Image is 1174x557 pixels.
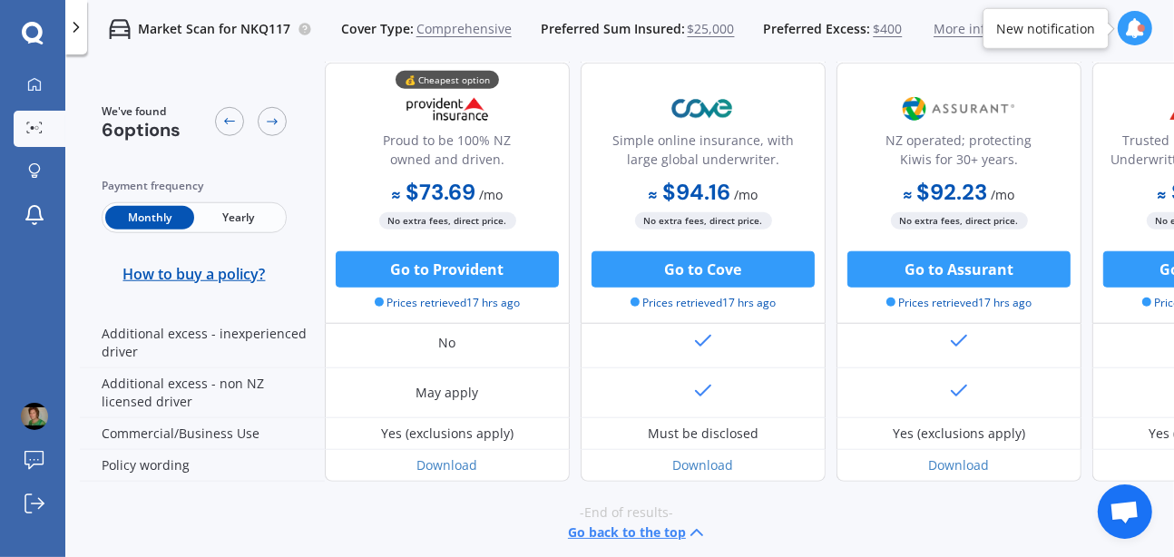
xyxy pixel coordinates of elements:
[416,384,479,402] div: May apply
[123,265,266,283] span: How to buy a policy?
[929,456,990,474] a: Download
[764,20,871,38] span: Preferred Excess:
[80,318,325,368] div: Additional excess - inexperienced driver
[847,251,1071,288] button: Go to Assurant
[891,212,1028,230] span: No extra fees, direct price.
[80,450,325,482] div: Policy wording
[138,20,290,38] p: Market Scan for NKQ117
[568,522,708,543] button: Go back to the top
[102,103,181,120] span: We've found
[392,178,475,206] b: $73.69
[673,456,734,474] a: Download
[381,425,514,443] div: Yes (exclusions apply)
[899,86,1019,132] img: Assurant.png
[102,177,287,195] div: Payment frequency
[688,20,735,38] span: $25,000
[635,212,772,230] span: No extra fees, direct price.
[592,251,815,288] button: Go to Cove
[341,20,414,38] span: Cover Type:
[649,178,730,206] b: $94.16
[996,19,1095,37] div: New notification
[387,86,507,132] img: Provident.png
[934,20,993,38] span: More info
[80,418,325,450] div: Commercial/Business Use
[886,295,1032,311] span: Prices retrieved 17 hrs ago
[340,131,554,176] div: Proud to be 100% NZ owned and driven.
[80,368,325,418] div: Additional excess - non NZ licensed driver
[893,425,1025,443] div: Yes (exclusions apply)
[102,118,181,142] span: 6 options
[105,206,194,230] span: Monthly
[375,295,521,311] span: Prices retrieved 17 hrs ago
[648,425,758,443] div: Must be disclosed
[109,18,131,40] img: car.f15378c7a67c060ca3f3.svg
[439,334,456,352] div: No
[852,131,1066,176] div: NZ operated; protecting Kiwis for 30+ years.
[336,251,559,288] button: Go to Provident
[734,186,758,203] span: / mo
[379,212,516,230] span: No extra fees, direct price.
[992,186,1015,203] span: / mo
[873,20,902,38] span: $400
[417,456,478,474] a: Download
[541,20,685,38] span: Preferred Sum Insured:
[596,131,810,176] div: Simple online insurance, with large global underwriter.
[479,186,503,203] span: / mo
[904,178,988,206] b: $92.23
[643,86,763,132] img: Cove.webp
[581,503,674,522] span: -End of results-
[631,295,777,311] span: Prices retrieved 17 hrs ago
[416,20,512,38] span: Comprehensive
[396,71,499,89] div: 💰 Cheapest option
[194,206,283,230] span: Yearly
[1098,484,1152,539] div: Open chat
